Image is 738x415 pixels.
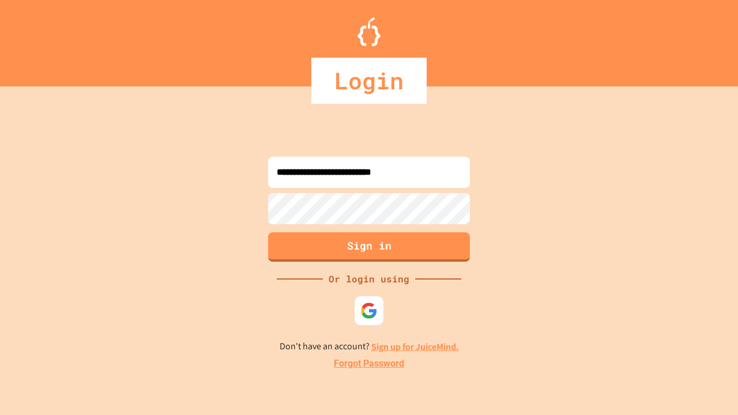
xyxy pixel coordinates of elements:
div: Or login using [323,272,415,286]
img: google-icon.svg [360,302,378,319]
button: Sign in [268,232,470,262]
a: Forgot Password [334,357,404,371]
img: Logo.svg [357,17,381,46]
p: Don't have an account? [280,339,459,354]
div: Login [311,58,427,104]
a: Sign up for JuiceMind. [371,341,459,353]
